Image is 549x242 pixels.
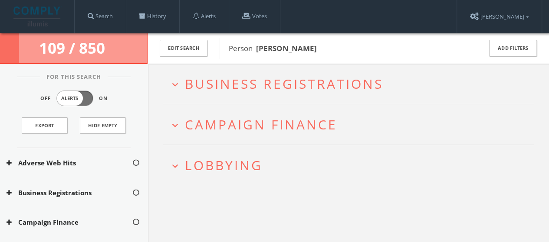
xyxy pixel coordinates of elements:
button: expand_moreCampaign Finance [169,117,534,132]
i: expand_more [169,119,181,131]
span: 109 / 850 [39,38,108,58]
button: Business Registrations [7,188,132,198]
span: Lobbying [185,156,263,174]
button: Edit Search [160,40,207,57]
span: Business Registrations [185,75,383,93]
img: illumis [13,6,62,26]
i: expand_more [169,79,181,90]
button: expand_moreBusiness Registrations [169,77,534,91]
button: Campaign Finance [7,217,132,227]
span: On [99,95,108,102]
button: Adverse Web Hits [7,158,132,168]
button: Add Filters [489,40,537,57]
span: Person [229,43,317,53]
button: expand_moreLobbying [169,158,534,172]
a: Export [22,117,68,134]
span: Campaign Finance [185,116,337,133]
span: Off [40,95,51,102]
span: For This Search [40,73,108,81]
i: expand_more [169,160,181,172]
button: Hide Empty [80,117,126,134]
b: [PERSON_NAME] [256,43,317,53]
